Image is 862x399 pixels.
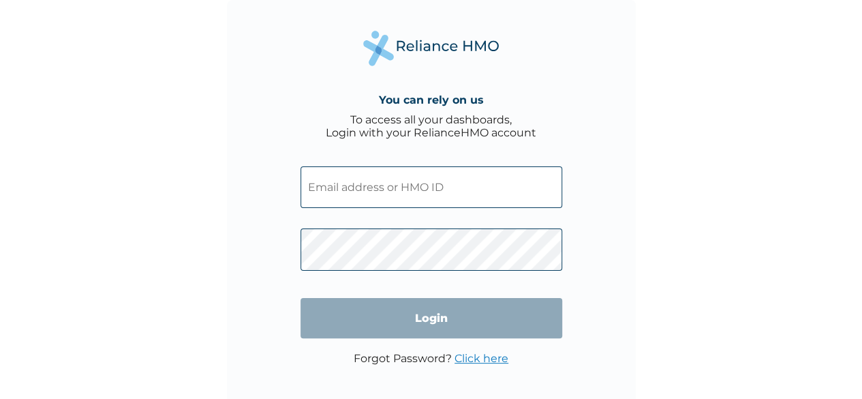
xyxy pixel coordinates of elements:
[379,93,484,106] h4: You can rely on us
[363,31,499,65] img: Reliance Health's Logo
[301,166,562,208] input: Email address or HMO ID
[455,352,508,365] a: Click here
[301,298,562,338] input: Login
[354,352,508,365] p: Forgot Password?
[326,113,536,139] div: To access all your dashboards, Login with your RelianceHMO account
